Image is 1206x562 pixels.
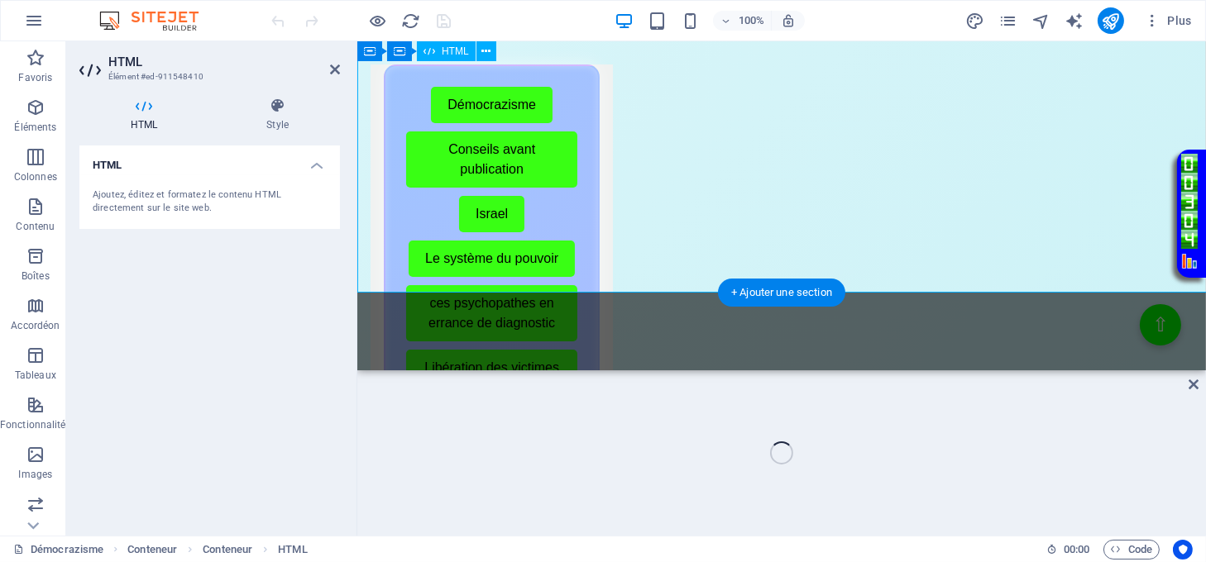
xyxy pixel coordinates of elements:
[278,540,307,560] span: Cliquez pour sélectionner. Double-cliquez pour modifier.
[718,279,845,307] div: + Ajouter une section
[998,12,1017,31] i: Pages (Ctrl+Alt+S)
[79,98,215,132] h4: HTML
[781,13,796,28] i: Lors du redimensionnement, ajuster automatiquement le niveau de zoom en fonction de l'appareil sé...
[108,69,307,84] h3: Élément #ed-911548410
[127,540,307,560] nav: breadcrumb
[14,170,57,183] p: Colonnes
[95,11,219,31] img: Editor Logo
[93,188,327,216] div: Ajoutez, éditez et formatez le contenu HTML directement sur le site web.
[14,121,56,134] p: Éléments
[998,11,1018,31] button: pages
[15,369,56,382] p: Tableaux
[127,540,177,560] span: Cliquez pour sélectionner. Double-cliquez pour modifier.
[1046,540,1090,560] h6: Durée de la session
[713,11,772,31] button: 100%
[1098,7,1124,34] button: publish
[13,540,103,560] a: Cliquez pour annuler la sélection. Double-cliquez pour ouvrir Pages.
[738,11,764,31] h6: 100%
[108,55,340,69] h2: HTML
[1103,540,1160,560] button: Code
[1144,12,1192,29] span: Plus
[1064,540,1089,560] span: 00 00
[1031,11,1051,31] button: navigator
[18,71,52,84] p: Favoris
[16,220,55,233] p: Contenu
[79,145,340,175] h4: HTML
[22,269,50,283] p: Boîtes
[782,263,824,304] button: ⇧
[1173,540,1193,560] button: Usercentrics
[824,212,840,228] a: Loupe
[215,98,340,132] h4: Style
[1031,12,1050,31] i: Navigateur
[1137,7,1199,34] button: Plus
[401,11,421,31] button: reload
[1111,540,1152,560] span: Code
[11,319,60,332] p: Accordéon
[1065,12,1084,31] i: AI Writer
[203,540,252,560] span: Cliquez pour sélectionner. Double-cliquez pour modifier.
[965,11,985,31] button: design
[19,468,53,481] p: Images
[965,12,984,31] i: Design (Ctrl+Alt+Y)
[368,11,388,31] button: Cliquez ici pour quitter le mode Aperçu et poursuivre l'édition.
[1075,543,1078,555] span: :
[824,112,840,207] img: Click pour voir le detail des visites de ce site
[402,12,421,31] i: Actualiser la page
[1065,11,1084,31] button: text_generator
[1101,12,1120,31] i: Publier
[442,46,469,56] span: HTML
